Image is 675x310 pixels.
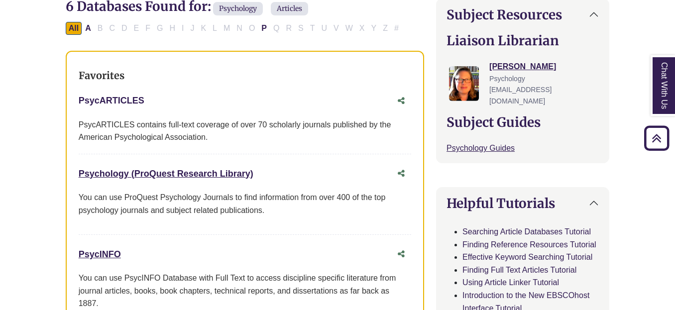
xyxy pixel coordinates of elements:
[391,92,411,110] button: Share this database
[449,66,479,101] img: Jessica Moore
[271,2,308,15] span: Articles
[66,23,403,32] div: Alpha-list to filter by first letter of database name
[82,22,94,35] button: Filter Results A
[258,22,270,35] button: Filter Results P
[213,2,263,15] span: Psychology
[641,131,673,145] a: Back to Top
[447,33,599,48] h2: Liaison Librarian
[447,114,599,130] h2: Subject Guides
[79,169,253,179] a: Psychology (ProQuest Research Library)
[462,253,592,261] a: Effective Keyword Searching Tutorial
[79,70,411,82] h3: Favorites
[391,164,411,183] button: Share this database
[462,240,596,249] a: Finding Reference Resources Tutorial
[462,227,591,236] a: Searching Article Databases Tutorial
[462,278,559,287] a: Using Article Linker Tutorial
[489,75,525,83] span: Psychology
[437,188,609,219] button: Helpful Tutorials
[79,191,411,216] p: You can use ProQuest Psychology Journals to find information from over 400 of the top psychology ...
[391,245,411,264] button: Share this database
[489,62,556,71] a: [PERSON_NAME]
[79,96,144,105] a: PsycARTICLES
[462,266,576,274] a: Finding Full Text Articles Tutorial
[79,272,411,310] div: You can use PsycINFO Database with Full Text to access discipline specific literature from journa...
[489,86,552,104] span: [EMAIL_ADDRESS][DOMAIN_NAME]
[79,249,121,259] a: PsycINFO
[66,22,82,35] button: All
[79,118,411,144] div: PsycARTICLES contains full-text coverage of over 70 scholarly journals published by the American ...
[447,144,515,152] a: Psychology Guides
